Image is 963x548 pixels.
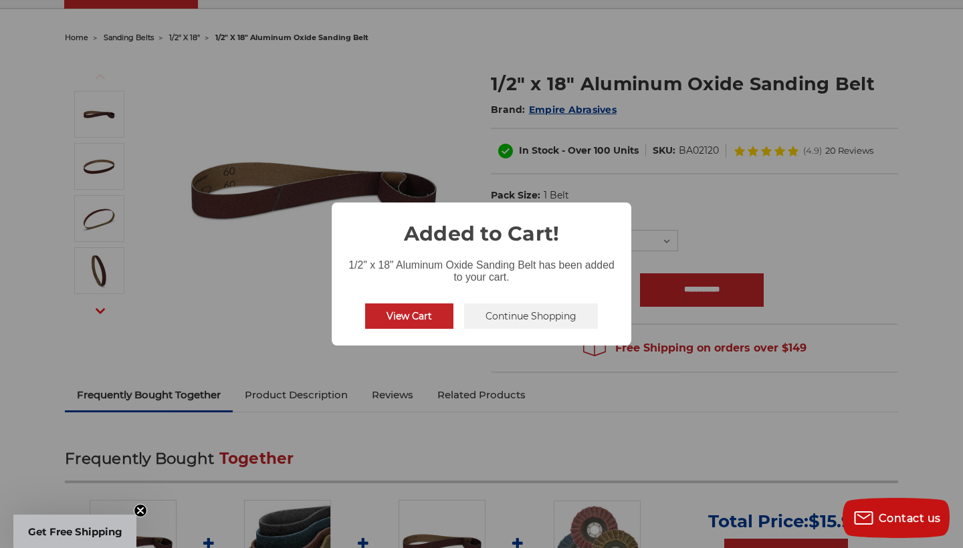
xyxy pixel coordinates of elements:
button: Continue Shopping [464,303,598,329]
button: Contact us [843,498,950,538]
button: View Cart [365,303,453,329]
div: 1/2" x 18" Aluminum Oxide Sanding Belt has been added to your cart. [332,249,631,286]
span: Contact us [879,512,941,525]
button: Close teaser [134,504,147,517]
h2: Added to Cart! [332,202,631,249]
span: Get Free Shipping [28,525,122,538]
